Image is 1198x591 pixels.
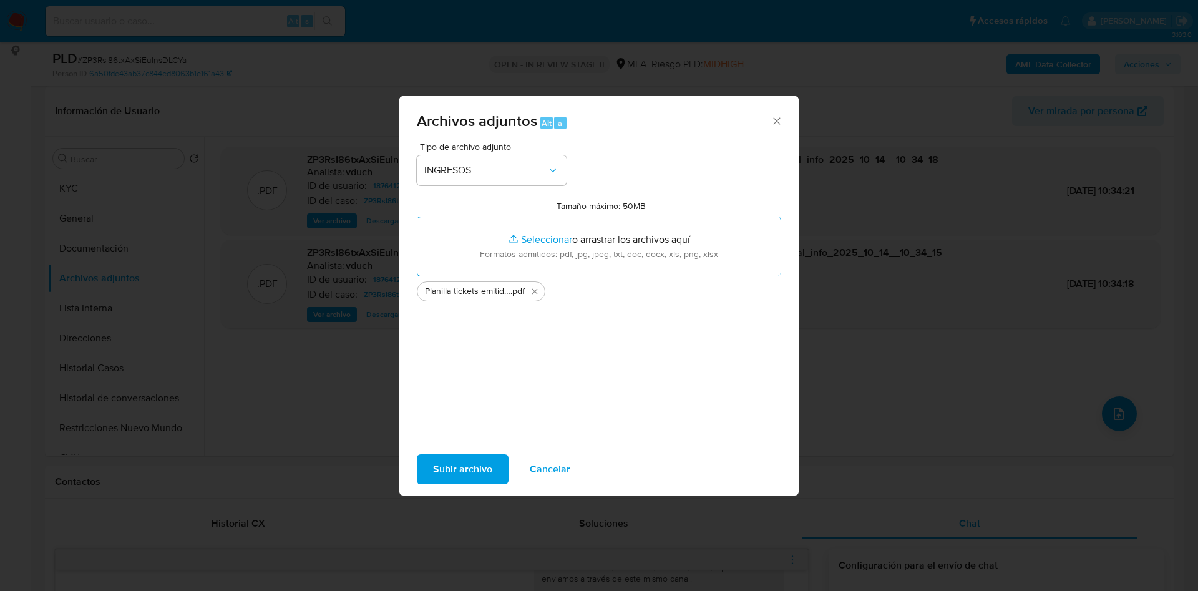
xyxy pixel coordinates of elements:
[424,164,547,177] span: INGRESOS
[417,110,537,132] span: Archivos adjuntos
[514,454,587,484] button: Cancelar
[557,200,646,212] label: Tamaño máximo: 50MB
[771,115,782,126] button: Cerrar
[417,276,781,301] ul: Archivos seleccionados
[542,117,552,129] span: Alt
[558,117,562,129] span: a
[433,456,492,483] span: Subir archivo
[420,142,570,151] span: Tipo de archivo adjunto
[417,454,509,484] button: Subir archivo
[425,285,510,298] span: Planilla tickets emitidos
[527,284,542,299] button: Eliminar Planilla tickets emitidos.pdf
[510,285,525,298] span: .pdf
[530,456,570,483] span: Cancelar
[417,155,567,185] button: INGRESOS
